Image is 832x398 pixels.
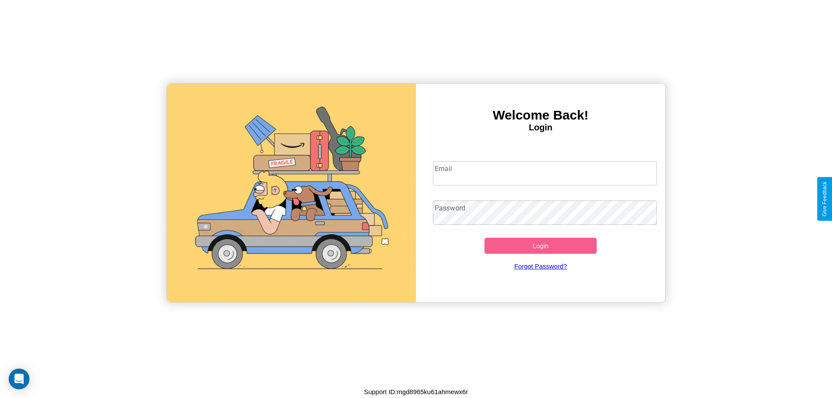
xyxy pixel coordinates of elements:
[416,123,665,133] h4: Login
[364,386,468,398] p: Support ID: mgd8965ku61ahmewx6r
[429,254,653,278] a: Forgot Password?
[167,84,416,302] img: gif
[822,181,828,217] div: Give Feedback
[484,238,597,254] button: Login
[9,369,29,389] div: Open Intercom Messenger
[416,108,665,123] h3: Welcome Back!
